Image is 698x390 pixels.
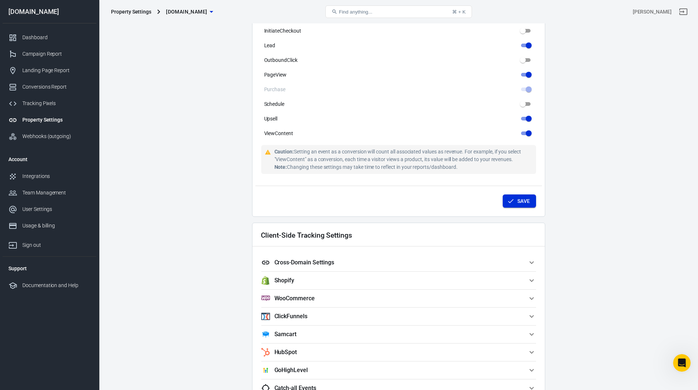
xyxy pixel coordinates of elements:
[3,151,96,168] li: Account
[274,313,307,320] h5: ClickFunnels
[261,294,270,303] img: WooCommerce
[675,3,692,21] a: Sign out
[22,189,91,197] div: Team Management
[22,222,91,230] div: Usage & billing
[3,168,96,185] a: Integrations
[264,115,278,123] span: Upsell
[261,343,536,361] button: HubSpotHubSpot
[264,71,287,79] span: PageView
[452,9,466,15] div: ⌘ + K
[261,361,536,379] button: GoHighLevelGoHighLevel
[3,79,96,95] a: Conversions Report
[261,348,270,357] img: HubSpot
[3,185,96,201] a: Team Management
[22,100,91,107] div: Tracking Pixels
[261,231,352,239] h2: Client-Side Tracking Settings
[3,95,96,112] a: Tracking Pixels
[3,112,96,128] a: Property Settings
[22,50,91,58] div: Campaign Report
[3,8,96,15] div: [DOMAIN_NAME]
[673,354,691,372] iframe: Intercom live chat
[261,308,536,325] button: ClickFunnelsClickFunnels
[503,194,536,208] button: Save
[274,259,334,266] h5: Cross-Domain Settings
[261,272,536,289] button: ShopifyShopify
[22,172,91,180] div: Integrations
[22,241,91,249] div: Sign out
[274,295,315,302] h5: WooCommerce
[264,130,293,137] span: ViewContent
[264,42,276,49] span: Lead
[3,260,96,277] li: Support
[261,330,270,339] img: Samcart
[274,331,297,338] h5: Samcart
[22,34,91,41] div: Dashboard
[274,367,308,374] h5: GoHighLevel
[22,67,91,74] div: Landing Page Report
[22,282,91,289] div: Documentation and Help
[274,148,533,171] div: Setting an event as a conversion will count all associated values as revenue. For example, if you...
[264,86,286,93] span: Purchase
[325,5,472,18] button: Find anything...⌘ + K
[111,8,151,15] div: Property Settings
[339,9,372,15] span: Find anything...
[3,218,96,234] a: Usage & billing
[3,128,96,145] a: Webhooks (outgoing)
[261,312,270,321] img: ClickFunnels
[274,277,295,284] h5: Shopify
[264,100,285,108] span: Schedule
[166,7,207,16] span: mamabrum.eu
[264,56,298,64] span: OutboundClick
[261,290,536,307] button: WooCommerceWooCommerce
[163,5,216,19] button: [DOMAIN_NAME]
[261,254,536,271] button: Cross-Domain Settings
[3,201,96,218] a: User Settings
[274,164,287,170] strong: Note:
[274,149,294,155] strong: Caution:
[3,29,96,46] a: Dashboard
[22,116,91,124] div: Property Settings
[274,349,297,356] h5: HubSpot
[264,27,301,35] span: InitiateCheckout
[3,62,96,79] a: Landing Page Report
[261,276,270,285] img: Shopify
[261,366,270,375] img: GoHighLevel
[22,83,91,91] div: Conversions Report
[3,46,96,62] a: Campaign Report
[261,326,536,343] button: SamcartSamcart
[22,133,91,140] div: Webhooks (outgoing)
[22,205,91,213] div: User Settings
[3,234,96,253] a: Sign out
[633,8,672,16] div: Account id: o4XwCY9M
